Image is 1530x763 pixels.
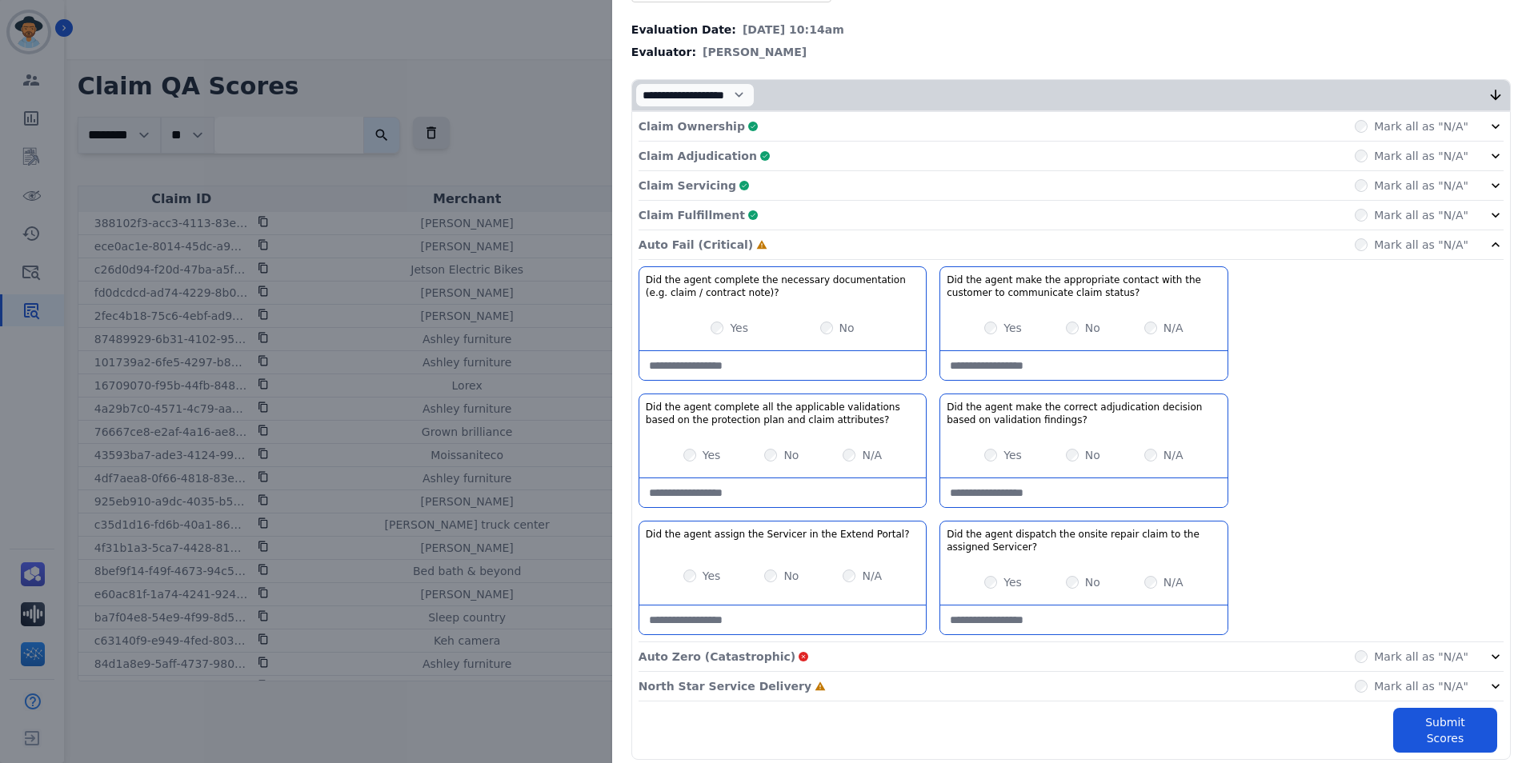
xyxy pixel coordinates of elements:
label: Mark all as "N/A" [1374,649,1468,665]
p: Auto Zero (Catastrophic) [639,649,795,665]
label: Yes [1003,447,1022,463]
label: Mark all as "N/A" [1374,148,1468,164]
h3: Did the agent complete the necessary documentation (e.g. claim / contract note)? [646,274,919,299]
p: Claim Fulfillment [639,207,745,223]
p: North Star Service Delivery [639,678,811,694]
span: [PERSON_NAME] [703,44,807,60]
label: Yes [703,568,721,584]
label: N/A [862,568,882,584]
button: Submit Scores [1393,708,1497,753]
h3: Did the agent dispatch the onsite repair claim to the assigned Servicer? [947,528,1220,553]
p: Auto Fail (Critical) [639,237,753,253]
p: Claim Ownership [639,118,745,134]
label: Yes [1003,320,1022,336]
h3: Did the agent make the correct adjudication decision based on validation findings? [947,401,1220,426]
label: No [783,447,799,463]
div: Evaluator: [631,44,1511,60]
p: Claim Adjudication [639,148,757,164]
label: Mark all as "N/A" [1374,207,1468,223]
h3: Did the agent complete all the applicable validations based on the protection plan and claim attr... [646,401,919,426]
h3: Did the agent assign the Servicer in the Extend Portal? [646,528,910,541]
label: Mark all as "N/A" [1374,678,1468,694]
p: Claim Servicing [639,178,736,194]
label: Yes [730,320,748,336]
label: Yes [1003,574,1022,590]
label: No [783,568,799,584]
div: Evaluation Date: [631,22,1511,38]
label: Mark all as "N/A" [1374,237,1468,253]
span: [DATE] 10:14am [743,22,844,38]
label: Yes [703,447,721,463]
label: No [839,320,855,336]
label: No [1085,447,1100,463]
label: N/A [1164,447,1184,463]
label: N/A [1164,574,1184,590]
label: No [1085,574,1100,590]
label: N/A [862,447,882,463]
h3: Did the agent make the appropriate contact with the customer to communicate claim status? [947,274,1220,299]
label: Mark all as "N/A" [1374,178,1468,194]
label: Mark all as "N/A" [1374,118,1468,134]
label: N/A [1164,320,1184,336]
label: No [1085,320,1100,336]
